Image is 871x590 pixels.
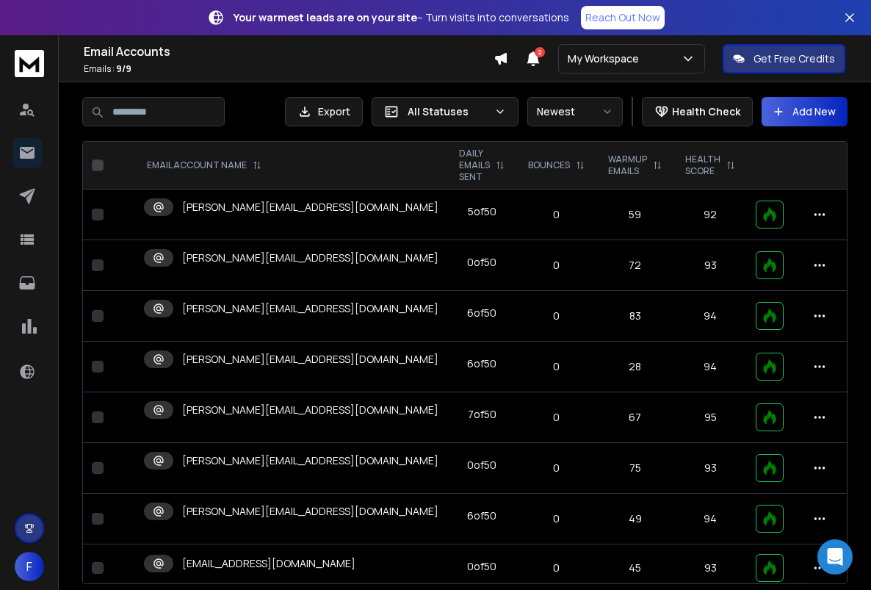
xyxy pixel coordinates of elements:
[673,342,747,392] td: 94
[234,10,569,25] p: – Turn visits into conversations
[408,104,488,119] p: All Statuses
[642,97,753,126] button: Health Check
[468,407,496,422] div: 7 of 50
[673,443,747,494] td: 93
[15,552,44,581] button: F
[817,539,853,575] div: Open Intercom Messenger
[753,51,835,66] p: Get Free Credits
[762,97,847,126] button: Add New
[84,63,494,75] p: Emails :
[672,104,740,119] p: Health Check
[527,97,623,126] button: Newest
[585,10,660,25] p: Reach Out Now
[467,458,496,472] div: 0 of 50
[116,62,131,75] span: 9 / 9
[467,255,496,270] div: 0 of 50
[525,461,588,475] p: 0
[467,508,496,523] div: 6 of 50
[182,200,438,215] p: [PERSON_NAME][EMAIL_ADDRESS][DOMAIN_NAME]
[467,356,496,371] div: 6 of 50
[182,352,438,367] p: [PERSON_NAME][EMAIL_ADDRESS][DOMAIN_NAME]
[673,291,747,342] td: 94
[525,511,588,526] p: 0
[596,240,673,291] td: 72
[525,207,588,222] p: 0
[84,43,494,60] h1: Email Accounts
[596,494,673,544] td: 49
[596,291,673,342] td: 83
[468,204,496,219] div: 5 of 50
[234,10,417,24] strong: Your warmest leads are on your site
[608,154,647,177] p: WARMUP EMAILS
[685,154,720,177] p: HEALTH SCORE
[596,392,673,443] td: 67
[525,410,588,425] p: 0
[467,306,496,320] div: 6 of 50
[182,251,438,265] p: [PERSON_NAME][EMAIL_ADDRESS][DOMAIN_NAME]
[525,561,588,575] p: 0
[15,50,44,77] img: logo
[285,97,363,126] button: Export
[182,504,438,519] p: [PERSON_NAME][EMAIL_ADDRESS][DOMAIN_NAME]
[525,309,588,323] p: 0
[673,392,747,443] td: 95
[535,47,545,57] span: 2
[673,240,747,291] td: 93
[182,301,438,316] p: [PERSON_NAME][EMAIL_ADDRESS][DOMAIN_NAME]
[182,453,438,468] p: [PERSON_NAME][EMAIL_ADDRESS][DOMAIN_NAME]
[525,359,588,374] p: 0
[182,556,355,571] p: [EMAIL_ADDRESS][DOMAIN_NAME]
[467,559,496,574] div: 0 of 50
[528,159,570,171] p: BOUNCES
[182,403,438,417] p: [PERSON_NAME][EMAIL_ADDRESS][DOMAIN_NAME]
[673,494,747,544] td: 94
[147,159,261,171] div: EMAIL ACCOUNT NAME
[673,190,747,240] td: 92
[596,342,673,392] td: 28
[596,190,673,240] td: 59
[568,51,645,66] p: My Workspace
[723,44,845,73] button: Get Free Credits
[581,6,665,29] a: Reach Out Now
[525,258,588,273] p: 0
[459,148,490,183] p: DAILY EMAILS SENT
[596,443,673,494] td: 75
